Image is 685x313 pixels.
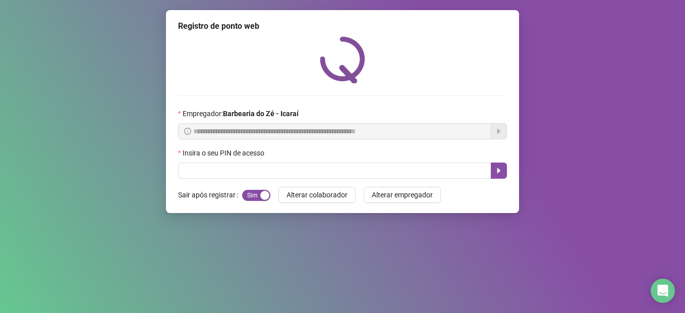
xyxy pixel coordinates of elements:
span: caret-right [495,167,503,175]
span: info-circle [184,128,191,135]
img: QRPoint [320,36,365,83]
label: Insira o seu PIN de acesso [178,147,271,159]
span: Alterar empregador [372,189,433,200]
button: Alterar colaborador [278,187,356,203]
button: Alterar empregador [364,187,441,203]
span: Alterar colaborador [287,189,348,200]
span: Empregador : [183,108,299,119]
div: Registro de ponto web [178,20,507,32]
div: Open Intercom Messenger [651,279,675,303]
label: Sair após registrar [178,187,242,203]
strong: Barbearia do Zé - Icaraí [223,110,299,118]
